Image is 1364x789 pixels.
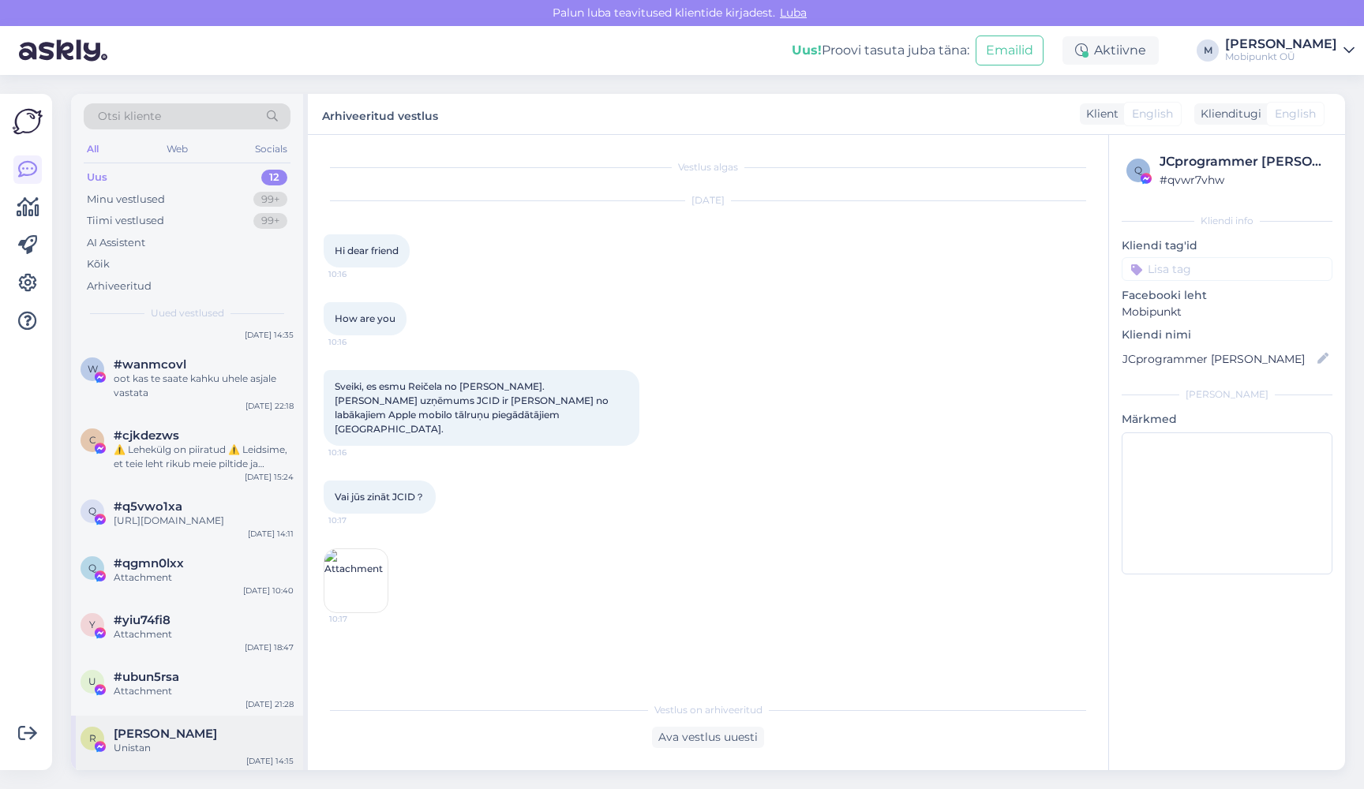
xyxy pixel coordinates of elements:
[114,684,294,698] div: Attachment
[89,732,96,744] span: R
[324,193,1092,208] div: [DATE]
[1122,387,1332,402] div: [PERSON_NAME]
[114,670,179,684] span: #ubun5rsa
[1134,164,1142,176] span: q
[13,107,43,136] img: Askly Logo
[246,755,294,767] div: [DATE] 14:15
[328,514,388,526] span: 10:17
[1275,106,1316,122] span: English
[1225,38,1337,50] div: [PERSON_NAME]
[654,703,763,717] span: Vestlus on arhiveeritud
[1160,152,1328,171] div: JCprogrammer [PERSON_NAME]
[114,499,182,514] span: #q5vwo1xa
[89,619,96,630] span: y
[114,514,294,528] div: [URL][DOMAIN_NAME]
[88,675,96,687] span: u
[84,139,102,159] div: All
[87,170,107,185] div: Uus
[1197,39,1219,62] div: M
[245,641,294,653] div: [DATE] 18:47
[1132,106,1173,122] span: English
[252,139,290,159] div: Socials
[114,727,217,741] span: Randar Nõva
[245,698,294,710] div: [DATE] 21:28
[98,108,161,125] span: Otsi kliente
[114,357,186,372] span: #wanmcovl
[88,363,98,375] span: w
[89,434,96,446] span: c
[114,372,294,400] div: oot kas te saate kahku uhele asjale vastata
[151,306,224,320] span: Uued vestlused
[335,380,611,435] span: Sveiki, es esmu Reičela no [PERSON_NAME]. [PERSON_NAME] uzņēmums JCID ir [PERSON_NAME] no labākaj...
[114,428,179,443] span: #cjkdezws
[243,585,294,596] div: [DATE] 10:40
[1062,36,1159,65] div: Aktiivne
[245,329,294,341] div: [DATE] 14:35
[1080,106,1119,122] div: Klient
[261,170,287,185] div: 12
[1122,214,1332,228] div: Kliendi info
[87,192,165,208] div: Minu vestlused
[335,312,395,324] span: How are you
[335,245,399,256] span: Hi dear friend
[1225,50,1337,63] div: Mobipunkt OÜ
[114,570,294,585] div: Attachment
[87,256,110,272] div: Kõik
[1194,106,1261,122] div: Klienditugi
[1225,38,1355,63] a: [PERSON_NAME]Mobipunkt OÜ
[335,491,425,503] span: Vai jūs zināt JCID？
[652,727,764,748] div: Ava vestlus uuesti
[976,36,1044,65] button: Emailid
[1122,287,1332,304] p: Facebooki leht
[324,549,388,612] img: Attachment
[1122,237,1332,254] p: Kliendi tag'id
[253,192,287,208] div: 99+
[114,613,170,627] span: #yiu74fi8
[87,279,152,294] div: Arhiveeritud
[792,41,969,60] div: Proovi tasuta juba täna:
[775,6,811,20] span: Luba
[328,268,388,280] span: 10:16
[245,471,294,483] div: [DATE] 15:24
[87,213,164,229] div: Tiimi vestlused
[1122,327,1332,343] p: Kliendi nimi
[87,235,145,251] div: AI Assistent
[1122,411,1332,428] p: Märkmed
[1160,171,1328,189] div: # qvwr7vhw
[328,336,388,348] span: 10:16
[114,741,294,755] div: Unistan
[329,613,388,625] span: 10:17
[1122,350,1314,368] input: Lisa nimi
[1122,257,1332,281] input: Lisa tag
[114,443,294,471] div: ⚠️ Lehekülg on piiratud ⚠️ Leidsime, et teie leht rikub meie piltide ja videote autoriõigust (brä...
[245,400,294,412] div: [DATE] 22:18
[792,43,822,58] b: Uus!
[88,505,96,517] span: q
[114,627,294,641] div: Attachment
[114,556,184,570] span: #qgmn0lxx
[248,528,294,540] div: [DATE] 14:11
[1122,304,1332,320] p: Mobipunkt
[253,213,287,229] div: 99+
[324,160,1092,174] div: Vestlus algas
[322,103,438,125] label: Arhiveeritud vestlus
[328,447,388,458] span: 10:16
[163,139,191,159] div: Web
[88,562,96,574] span: q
